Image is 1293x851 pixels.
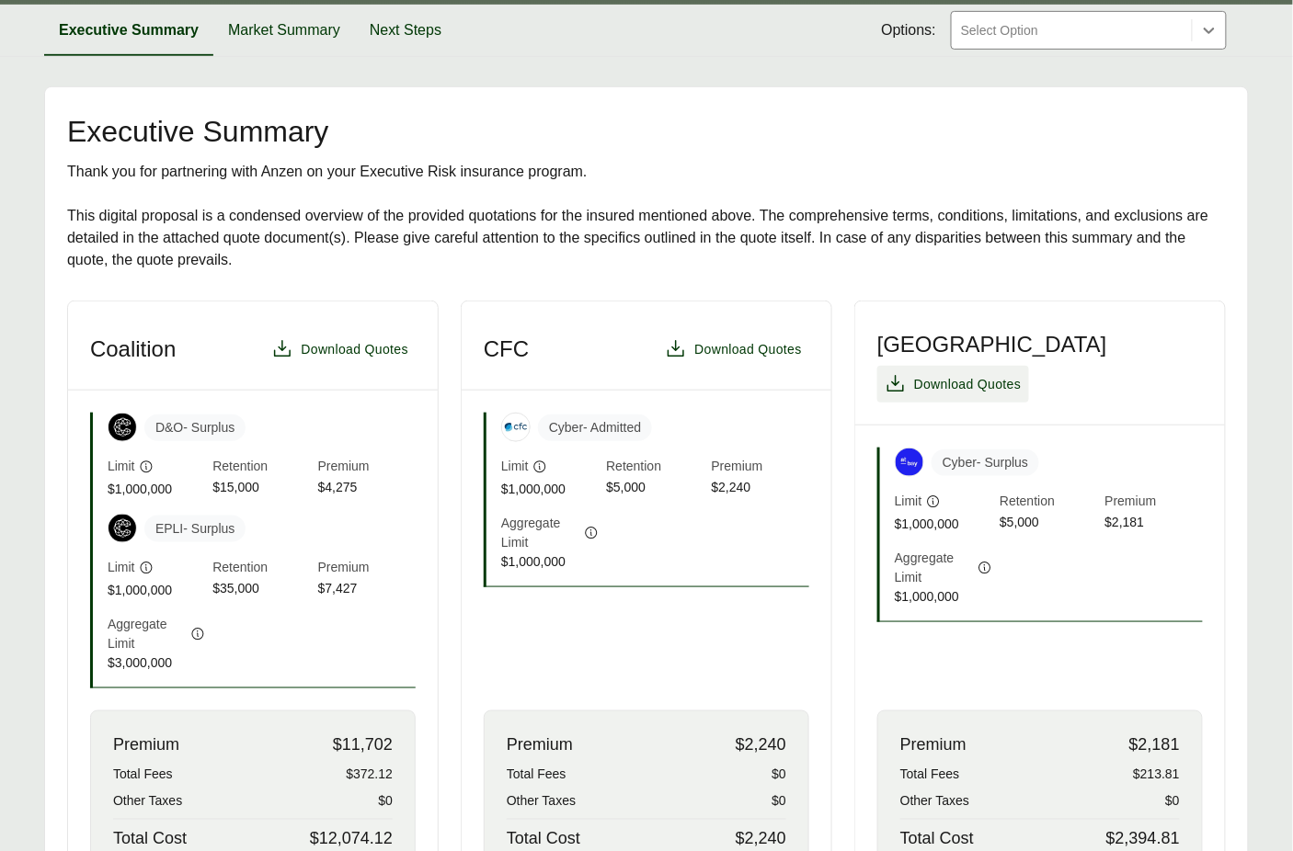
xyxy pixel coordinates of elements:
[108,480,205,499] span: $1,000,000
[772,766,786,785] span: $0
[346,766,393,785] span: $372.12
[318,478,416,499] span: $4,275
[318,558,416,579] span: Premium
[900,792,969,811] span: Other Taxes
[736,733,786,758] span: $2,240
[1129,733,1180,758] span: $2,181
[318,457,416,478] span: Premium
[502,414,530,441] img: CFC
[1165,792,1180,811] span: $0
[67,117,1226,146] h2: Executive Summary
[507,733,573,758] span: Premium
[507,766,566,785] span: Total Fees
[877,366,1029,403] button: Download Quotes
[144,414,246,441] span: D&O - Surplus
[378,792,393,811] span: $0
[44,5,213,56] button: Executive Summary
[213,5,355,56] button: Market Summary
[1105,492,1203,513] span: Premium
[484,335,529,363] h3: CFC
[108,581,205,600] span: $1,000,000
[694,340,802,359] span: Download Quotes
[212,558,310,579] span: Retention
[772,792,786,811] span: $0
[355,5,456,56] button: Next Steps
[606,478,704,499] span: $5,000
[501,480,599,499] span: $1,000,000
[932,449,1039,476] span: Cyber - Surplus
[113,733,179,758] span: Premium
[109,515,136,542] img: Coalition
[900,766,960,785] span: Total Fees
[896,448,923,476] img: At-Bay
[606,457,704,478] span: Retention
[333,733,393,758] span: $11,702
[67,161,1226,271] div: Thank you for partnering with Anzen on your Executive Risk insurance program. This digital propos...
[895,492,922,511] span: Limit
[264,331,416,368] button: Download Quotes
[712,478,809,499] span: $2,240
[108,457,135,476] span: Limit
[212,579,310,600] span: $35,000
[90,335,176,363] h3: Coalition
[895,549,974,587] span: Aggregate Limit
[501,552,599,572] span: $1,000,000
[712,457,809,478] span: Premium
[501,514,580,552] span: Aggregate Limit
[109,414,136,441] img: Coalition
[1105,513,1203,534] span: $2,181
[212,478,310,499] span: $15,000
[108,653,205,673] span: $3,000,000
[1000,513,1097,534] span: $5,000
[144,516,246,542] span: EPLI - Surplus
[301,340,408,359] span: Download Quotes
[212,457,310,478] span: Retention
[900,733,967,758] span: Premium
[318,579,416,600] span: $7,427
[1000,492,1097,513] span: Retention
[914,375,1022,394] span: Download Quotes
[501,457,529,476] span: Limit
[895,587,992,607] span: $1,000,000
[507,792,576,811] span: Other Taxes
[113,792,182,811] span: Other Taxes
[113,766,173,785] span: Total Fees
[108,558,135,577] span: Limit
[658,331,809,368] button: Download Quotes
[538,414,652,441] span: Cyber - Admitted
[895,515,992,534] span: $1,000,000
[108,615,187,653] span: Aggregate Limit
[1133,766,1180,785] span: $213.81
[877,331,1107,358] h3: [GEOGRAPHIC_DATA]
[881,19,936,41] span: Options:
